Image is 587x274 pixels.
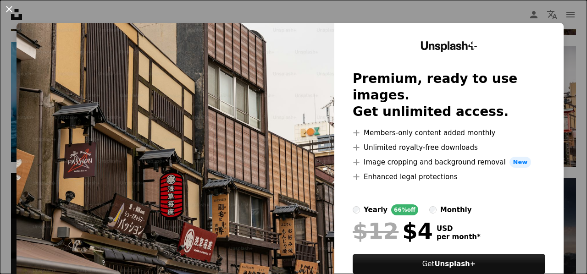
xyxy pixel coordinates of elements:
li: Image cropping and background removal [353,157,545,168]
div: monthly [440,204,472,215]
span: $12 [353,219,399,243]
strong: Unsplash+ [434,260,476,268]
button: GetUnsplash+ [353,254,545,274]
input: yearly66%off [353,206,360,214]
div: 66% off [391,204,418,215]
li: Members-only content added monthly [353,127,545,138]
div: $4 [353,219,433,243]
span: per month * [437,233,481,241]
h2: Premium, ready to use images. Get unlimited access. [353,71,545,120]
span: New [509,157,532,168]
div: yearly [364,204,388,215]
li: Unlimited royalty-free downloads [353,142,545,153]
input: monthly [429,206,437,214]
span: USD [437,225,481,233]
li: Enhanced legal protections [353,171,545,182]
